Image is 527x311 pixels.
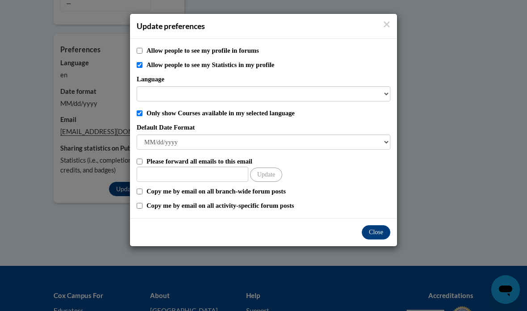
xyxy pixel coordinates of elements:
[137,122,390,132] label: Default Date Format
[146,156,390,166] label: Please forward all emails to this email
[146,186,390,196] label: Copy me by email on all branch-wide forum posts
[146,108,390,118] label: Only show Courses available in my selected language
[146,201,390,210] label: Copy me by email on all activity-specific forum posts
[146,46,390,55] label: Allow people to see my profile in forums
[137,167,248,182] input: Other Email
[146,60,390,70] label: Allow people to see my Statistics in my profile
[137,74,390,84] label: Language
